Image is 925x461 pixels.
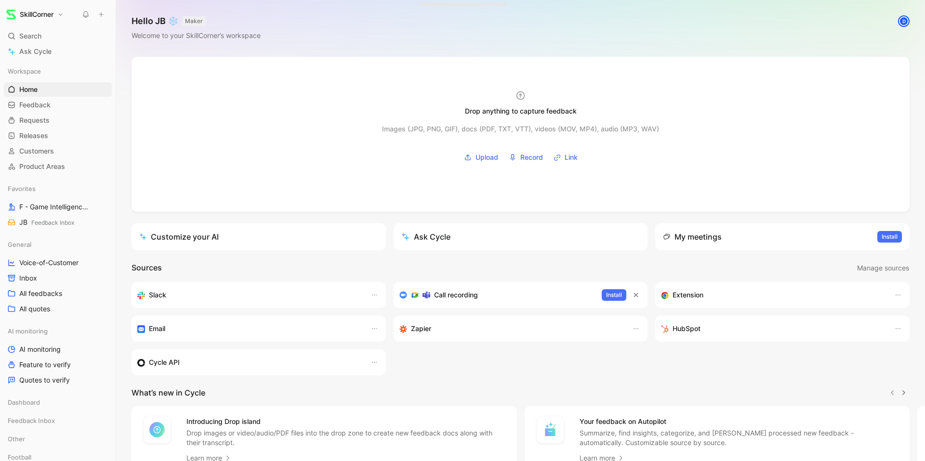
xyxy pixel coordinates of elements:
h1: SkillCorner [20,10,53,19]
span: Quotes to verify [19,375,70,385]
span: JB [19,218,74,228]
p: Summarize, find insights, categorize, and [PERSON_NAME] processed new feedback - automatically. C... [580,428,899,448]
span: Voice-of-Customer [19,258,79,268]
a: AI monitoring [4,342,112,357]
div: GeneralVoice-of-CustomerInboxAll feedbacksAll quotes [4,237,112,316]
a: F - Game IntelligenceFootball [4,200,112,214]
span: Install [606,290,622,300]
span: AI monitoring [8,326,48,336]
a: Home [4,82,112,97]
span: Manage sources [857,262,909,274]
a: Feature to verify [4,358,112,372]
div: Sync your customers, send feedback and get updates in Slack [137,289,361,301]
span: All feedbacks [19,289,62,298]
button: Link [550,150,581,165]
span: Feature to verify [19,360,71,370]
span: Inbox [19,273,37,283]
div: Ask Cycle [401,231,450,243]
p: Drop images or video/audio/PDF files into the drop zone to create new feedback docs along with th... [186,428,505,448]
div: Dashboard [4,395,112,412]
h3: Zapier [411,323,431,334]
span: Link [565,152,578,163]
div: Capture feedback from anywhere on the web [661,289,885,301]
button: SkillCornerSkillCorner [4,8,66,21]
h1: Hello JB ❄️ [132,15,261,27]
div: My meetings [663,231,722,243]
img: SkillCorner [6,10,16,19]
span: F - Game Intelligence [19,202,92,212]
h3: Slack [149,289,166,301]
div: Feedback Inbox [4,413,112,428]
div: AI monitoringAI monitoringFeature to verifyQuotes to verify [4,324,112,387]
div: Dashboard [4,395,112,410]
a: Feedback [4,98,112,112]
span: Dashboard [8,397,40,407]
span: General [8,240,31,249]
a: Product Areas [4,159,112,174]
span: Customers [19,146,54,156]
span: Record [520,152,543,163]
div: Customize your AI [139,231,219,243]
div: Record & transcribe meetings from Zoom, Meet & Teams. [399,289,595,301]
a: Inbox [4,271,112,285]
div: Workspace [4,64,112,78]
div: Search [4,29,112,43]
a: Ask Cycle [4,44,112,59]
button: Record [505,150,546,165]
h3: Call recording [434,289,478,301]
div: Favorites [4,181,112,196]
span: AI monitoring [19,345,61,354]
a: All quotes [4,302,112,316]
button: Upload [461,150,502,165]
span: Other [8,434,25,444]
div: D [899,16,909,26]
div: Feedback Inbox [4,413,112,431]
a: Customers [4,144,112,158]
a: Requests [4,113,112,128]
span: All quotes [19,304,50,314]
span: Releases [19,131,48,141]
a: Customize your AI [132,223,386,250]
h2: Sources [132,262,162,274]
div: Forward emails to your feedback inbox [137,323,361,334]
div: AI monitoring [4,324,112,338]
span: Ask Cycle [19,46,52,57]
span: Feedback Inbox [8,416,55,425]
h2: What’s new in Cycle [132,387,205,398]
div: Sync customers & send feedback from custom sources. Get inspired by our favorite use case [137,357,361,368]
h3: Extension [673,289,703,301]
button: MAKER [182,16,206,26]
div: General [4,237,112,252]
span: Workspace [8,66,41,76]
span: Home [19,85,38,94]
span: Requests [19,115,50,125]
span: Football [90,204,112,211]
span: Install [882,232,898,242]
a: Releases [4,128,112,143]
a: Quotes to verify [4,373,112,387]
span: Feedback Inbox [31,219,74,226]
h3: Email [149,323,165,334]
div: Drop anything to capture feedback [465,105,577,117]
div: Capture feedback from thousands of sources with Zapier (survey results, recordings, sheets, etc). [399,323,623,334]
button: Manage sources [857,262,910,274]
span: Product Areas [19,162,65,171]
h3: HubSpot [673,323,700,334]
div: Images (JPG, PNG, GIF), docs (PDF, TXT, VTT), videos (MOV, MP4), audio (MP3, WAV) [382,123,659,135]
a: JBFeedback Inbox [4,215,112,230]
div: Other [4,432,112,446]
a: Voice-of-Customer [4,256,112,270]
h4: Introducing Drop island [186,416,505,427]
span: Upload [476,152,498,163]
div: Other [4,432,112,449]
button: Ask Cycle [394,223,648,250]
span: Favorites [8,184,36,193]
div: Welcome to your SkillCorner’s workspace [132,30,261,41]
a: All feedbacks [4,286,112,301]
h4: Your feedback on Autopilot [580,416,899,427]
span: Search [19,30,41,42]
span: Feedback [19,100,51,110]
h3: Cycle API [149,357,180,368]
button: Install [877,231,902,243]
button: Install [602,289,626,301]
